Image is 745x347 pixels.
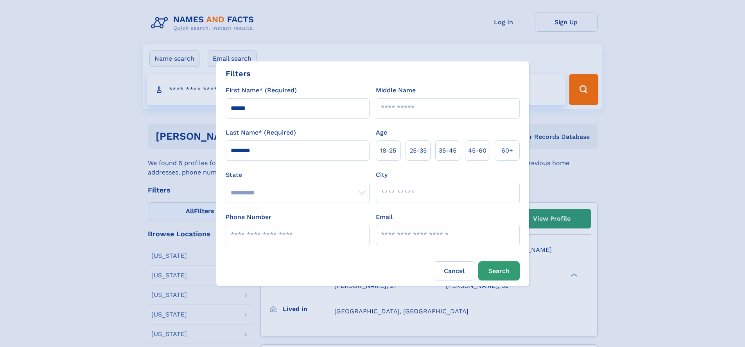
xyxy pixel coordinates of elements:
[376,212,393,222] label: Email
[226,212,271,222] label: Phone Number
[226,170,370,180] label: State
[478,261,520,280] button: Search
[468,146,486,155] span: 45‑60
[226,68,251,79] div: Filters
[501,146,513,155] span: 60+
[376,86,416,95] label: Middle Name
[409,146,427,155] span: 25‑35
[376,128,387,137] label: Age
[380,146,396,155] span: 18‑25
[376,170,388,180] label: City
[439,146,456,155] span: 35‑45
[226,128,296,137] label: Last Name* (Required)
[226,86,297,95] label: First Name* (Required)
[434,261,475,280] label: Cancel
